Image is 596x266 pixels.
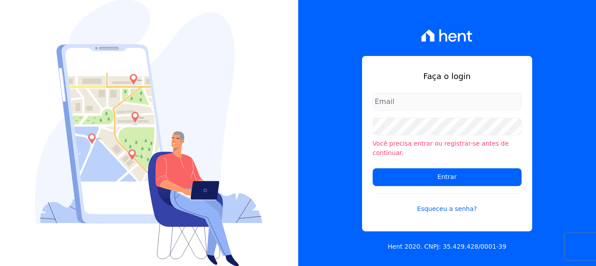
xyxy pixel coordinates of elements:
input: Email [373,93,522,111]
h1: Faça o login [373,70,522,82]
a: Esqueceu a senha? [373,193,522,214]
li: Você precisa entrar ou registrar-se antes de continuar. [373,139,522,158]
input: Entrar [373,168,522,186]
p: Hent 2020. CNPJ: 35.429.428/0001-39 [388,242,506,251]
